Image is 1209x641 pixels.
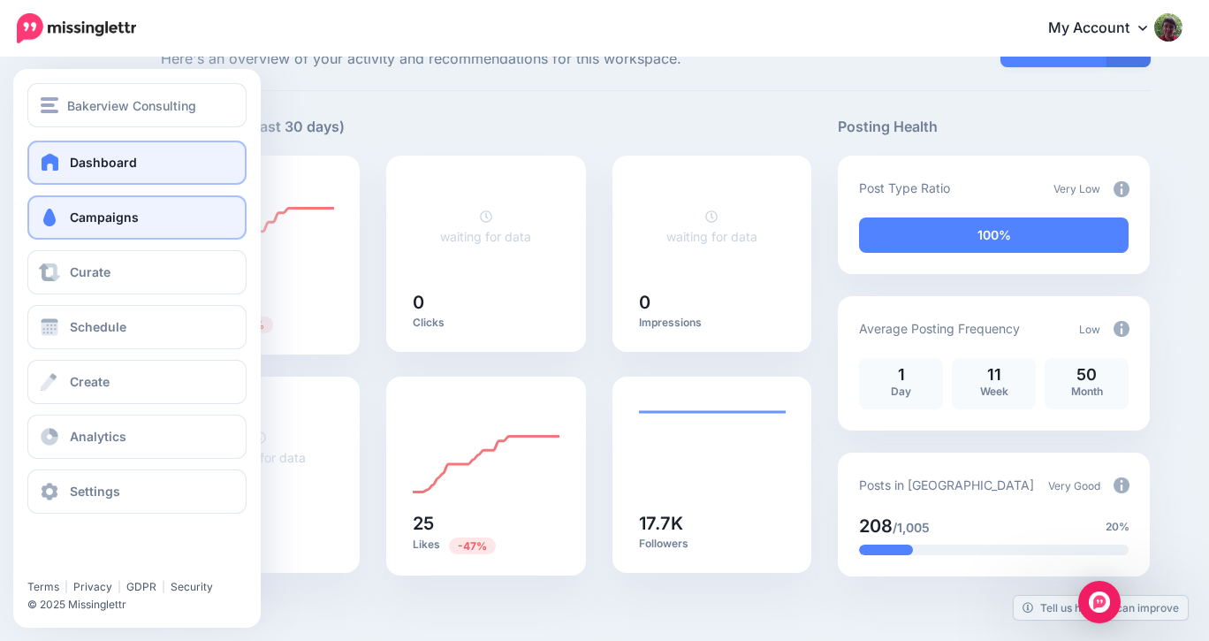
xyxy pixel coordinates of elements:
[1030,7,1182,50] a: My Account
[41,97,58,113] img: menu.png
[70,429,126,444] span: Analytics
[413,316,559,330] p: Clicks
[1114,477,1129,493] img: info-circle-grey.png
[1071,385,1103,398] span: Month
[639,294,786,311] h5: 0
[27,195,247,240] a: Campaigns
[27,305,247,349] a: Schedule
[1053,367,1120,383] p: 50
[449,538,496,554] span: Previous period: 47
[27,141,247,185] a: Dashboard
[70,155,137,170] span: Dashboard
[859,515,893,537] span: 208
[70,210,139,225] span: Campaigns
[70,319,126,334] span: Schedule
[961,367,1027,383] p: 11
[440,209,531,244] a: waiting for data
[639,537,786,551] p: Followers
[162,580,165,593] span: |
[27,554,164,572] iframe: Twitter Follow Button
[859,545,913,555] div: 20% of your posts in the last 30 days have been from Drip Campaigns
[859,318,1020,339] p: Average Posting Frequency
[65,580,68,593] span: |
[1079,323,1100,336] span: Low
[1106,518,1129,536] span: 20%
[1053,182,1100,195] span: Very Low
[27,596,260,614] li: © 2025 Missinglettr
[70,264,110,279] span: Curate
[27,250,247,294] a: Curate
[413,515,559,532] h5: 25
[980,385,1008,398] span: Week
[70,374,110,389] span: Create
[67,95,196,116] span: Bakerview Consulting
[868,367,934,383] p: 1
[859,475,1034,495] p: Posts in [GEOGRAPHIC_DATA]
[27,469,247,514] a: Settings
[70,484,120,499] span: Settings
[118,580,121,593] span: |
[73,580,112,593] a: Privacy
[1114,181,1129,197] img: info-circle-grey.png
[1114,321,1129,337] img: info-circle-grey.png
[126,580,156,593] a: GDPR
[413,294,559,311] h5: 0
[161,48,812,71] span: Here's an overview of your activity and recommendations for this workspace.
[893,520,930,535] span: /1,005
[859,178,950,198] p: Post Type Ratio
[171,580,213,593] a: Security
[27,415,247,459] a: Analytics
[27,360,247,404] a: Create
[891,385,911,398] span: Day
[639,515,786,532] h5: 17.7K
[1078,581,1121,623] div: Open Intercom Messenger
[859,217,1129,253] div: 100% of your posts in the last 30 days have been from Drip Campaigns
[666,209,757,244] a: waiting for data
[27,580,59,593] a: Terms
[1048,479,1100,492] span: Very Good
[1014,596,1188,620] a: Tell us how we can improve
[838,116,1150,138] h5: Posting Health
[413,537,559,553] p: Likes
[639,316,786,330] p: Impressions
[27,83,247,127] button: Bakerview Consulting
[17,13,136,43] img: Missinglettr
